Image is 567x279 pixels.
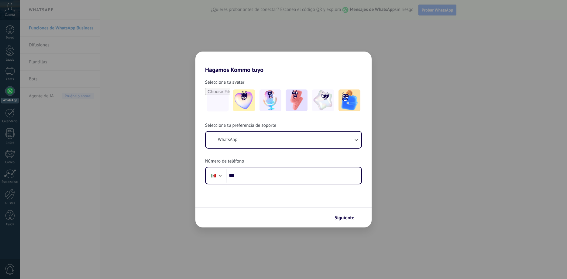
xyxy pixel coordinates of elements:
img: -3.jpeg [286,89,308,111]
span: Selecciona tu avatar [205,79,244,86]
button: WhatsApp [206,132,361,148]
img: -4.jpeg [312,89,334,111]
h2: Hagamos Kommo tuyo [195,52,372,73]
span: WhatsApp [218,137,237,143]
img: -2.jpeg [259,89,281,111]
span: Número de teléfono [205,158,244,164]
img: -5.jpeg [338,89,360,111]
div: Mexico: + 52 [208,169,219,182]
button: Siguiente [332,213,363,223]
span: Selecciona tu preferencia de soporte [205,123,276,129]
span: Siguiente [335,216,354,220]
img: -1.jpeg [233,89,255,111]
